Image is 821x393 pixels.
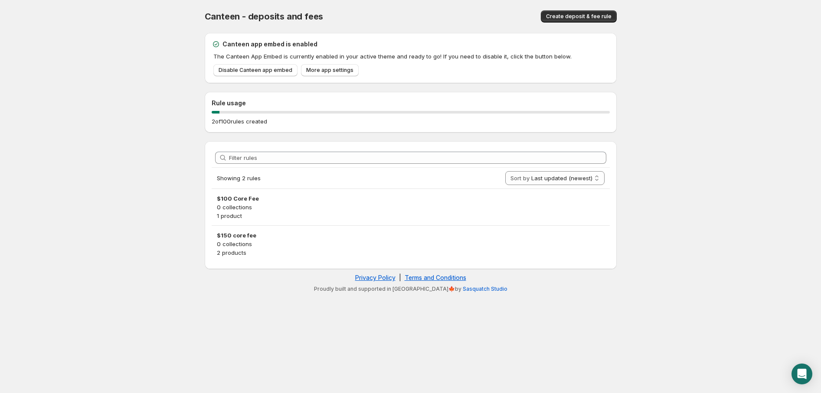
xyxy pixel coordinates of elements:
button: Create deposit & fee rule [541,10,617,23]
a: More app settings [301,64,359,76]
h2: Canteen app embed is enabled [222,40,317,49]
p: The Canteen App Embed is currently enabled in your active theme and ready to go! If you need to d... [213,52,610,61]
div: Open Intercom Messenger [792,364,812,384]
p: 0 collections [217,240,605,248]
h3: $150 core fee [217,231,605,240]
span: | [399,274,401,281]
a: Sasquatch Studio [463,286,507,292]
a: Terms and Conditions [405,274,466,281]
p: 2 products [217,248,605,257]
p: Proudly built and supported in [GEOGRAPHIC_DATA]🍁by [209,286,612,292]
a: Disable Canteen app embed [213,64,298,76]
span: More app settings [306,67,353,74]
span: Canteen - deposits and fees [205,11,324,22]
input: Filter rules [229,152,606,164]
h2: Rule usage [212,99,610,107]
span: Create deposit & fee rule [546,13,612,20]
p: 0 collections [217,203,605,211]
p: 1 product [217,211,605,220]
span: Disable Canteen app embed [219,67,292,74]
span: Showing 2 rules [217,175,261,182]
p: 2 of 100 rules created [212,117,267,126]
a: Privacy Policy [355,274,396,281]
h3: $100 Core Fee [217,194,605,203]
